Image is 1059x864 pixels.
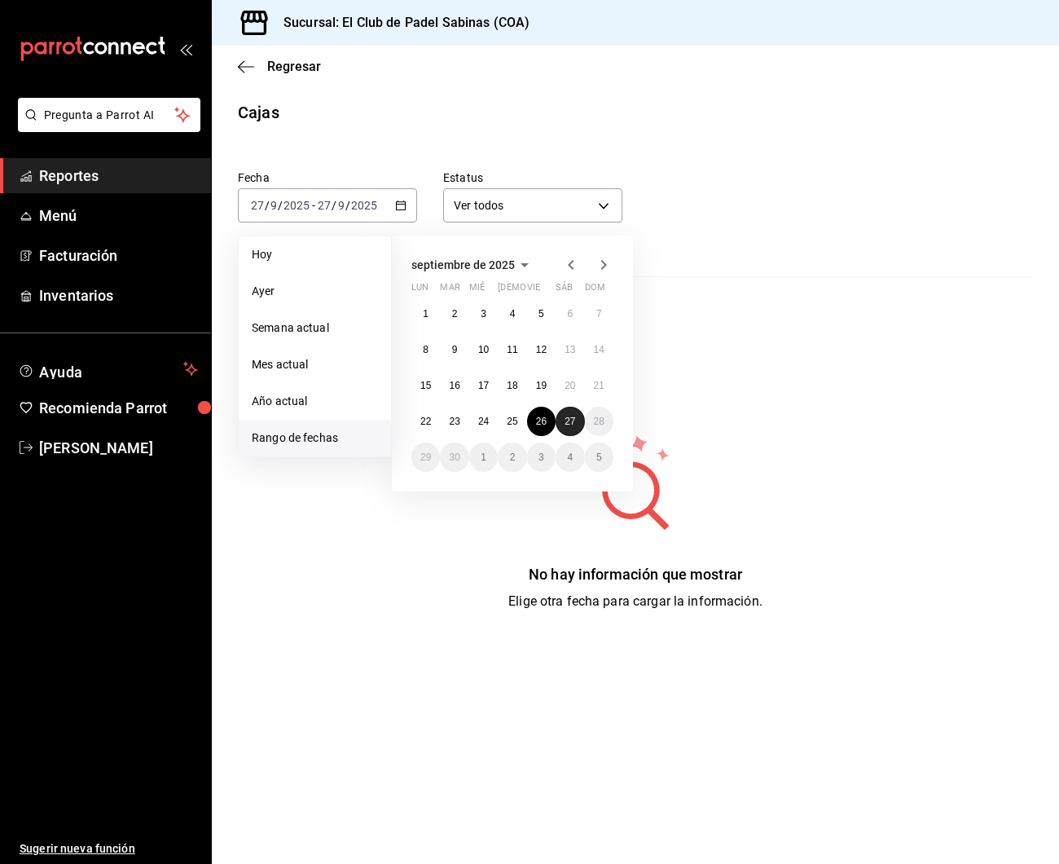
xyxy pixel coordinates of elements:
[527,282,540,299] abbr: viernes
[238,59,321,74] button: Regresar
[39,245,198,267] span: Facturación
[267,59,321,74] span: Regresar
[469,282,485,299] abbr: miércoles
[345,199,350,212] span: /
[469,371,498,400] button: 17 de septiembre de 2025
[250,199,265,212] input: --
[507,416,517,427] abbr: 25 de septiembre de 2025
[536,380,547,391] abbr: 19 de septiembre de 2025
[39,437,198,459] span: [PERSON_NAME]
[20,840,198,857] span: Sugerir nueva función
[420,416,431,427] abbr: 22 de septiembre de 2025
[179,42,192,55] button: open_drawer_menu
[556,282,573,299] abbr: sábado
[411,299,440,328] button: 1 de septiembre de 2025
[527,299,556,328] button: 5 de septiembre de 2025
[585,335,613,364] button: 14 de septiembre de 2025
[508,593,762,609] span: Elige otra fecha para cargar la información.
[332,199,336,212] span: /
[508,563,762,585] div: No hay información que mostrar
[507,344,517,355] abbr: 11 de septiembre de 2025
[498,282,594,299] abbr: jueves
[556,371,584,400] button: 20 de septiembre de 2025
[585,443,613,472] button: 5 de octubre de 2025
[317,199,332,212] input: --
[565,380,575,391] abbr: 20 de septiembre de 2025
[498,371,526,400] button: 18 de septiembre de 2025
[18,98,200,132] button: Pregunta a Parrot AI
[452,344,458,355] abbr: 9 de septiembre de 2025
[252,246,378,263] span: Hoy
[498,443,526,472] button: 2 de octubre de 2025
[252,320,378,337] span: Semana actual
[556,299,584,328] button: 6 de septiembre de 2025
[44,107,175,124] span: Pregunta a Parrot AI
[449,452,459,463] abbr: 30 de septiembre de 2025
[443,172,622,183] label: Estatus
[350,199,378,212] input: ----
[265,199,270,212] span: /
[252,430,378,447] span: Rango de fechas
[411,255,534,275] button: septiembre de 2025
[238,100,279,125] div: Cajas
[498,335,526,364] button: 11 de septiembre de 2025
[252,356,378,373] span: Mes actual
[527,371,556,400] button: 19 de septiembre de 2025
[423,344,428,355] abbr: 8 de septiembre de 2025
[536,344,547,355] abbr: 12 de septiembre de 2025
[39,397,198,419] span: Recomienda Parrot
[440,371,468,400] button: 16 de septiembre de 2025
[527,407,556,436] button: 26 de septiembre de 2025
[594,344,604,355] abbr: 14 de septiembre de 2025
[510,452,516,463] abbr: 2 de octubre de 2025
[270,13,529,33] h3: Sucursal: El Club de Padel Sabinas (COA)
[585,407,613,436] button: 28 de septiembre de 2025
[452,308,458,320] abbr: 2 de septiembre de 2025
[498,407,526,436] button: 25 de septiembre de 2025
[596,452,602,463] abbr: 5 de octubre de 2025
[420,380,431,391] abbr: 15 de septiembre de 2025
[411,335,440,364] button: 8 de septiembre de 2025
[469,443,498,472] button: 1 de octubre de 2025
[270,199,278,212] input: --
[440,407,468,436] button: 23 de septiembre de 2025
[481,308,486,320] abbr: 3 de septiembre de 2025
[556,443,584,472] button: 4 de octubre de 2025
[423,308,428,320] abbr: 1 de septiembre de 2025
[585,299,613,328] button: 7 de septiembre de 2025
[538,452,544,463] abbr: 3 de octubre de 2025
[440,282,459,299] abbr: martes
[585,282,605,299] abbr: domingo
[252,283,378,300] span: Ayer
[283,199,310,212] input: ----
[527,443,556,472] button: 3 de octubre de 2025
[411,282,428,299] abbr: lunes
[556,407,584,436] button: 27 de septiembre de 2025
[567,452,573,463] abbr: 4 de octubre de 2025
[411,258,515,271] span: septiembre de 2025
[538,308,544,320] abbr: 5 de septiembre de 2025
[507,380,517,391] abbr: 18 de septiembre de 2025
[469,407,498,436] button: 24 de septiembre de 2025
[585,371,613,400] button: 21 de septiembre de 2025
[498,299,526,328] button: 4 de septiembre de 2025
[337,199,345,212] input: --
[440,335,468,364] button: 9 de septiembre de 2025
[510,308,516,320] abbr: 4 de septiembre de 2025
[312,199,315,212] span: -
[440,443,468,472] button: 30 de septiembre de 2025
[443,188,622,223] div: Ver todos
[411,443,440,472] button: 29 de septiembre de 2025
[39,359,177,379] span: Ayuda
[469,299,498,328] button: 3 de septiembre de 2025
[449,416,459,427] abbr: 23 de septiembre de 2025
[11,118,200,135] a: Pregunta a Parrot AI
[596,308,602,320] abbr: 7 de septiembre de 2025
[481,452,486,463] abbr: 1 de octubre de 2025
[449,380,459,391] abbr: 16 de septiembre de 2025
[278,199,283,212] span: /
[39,165,198,187] span: Reportes
[252,393,378,410] span: Año actual
[536,416,547,427] abbr: 26 de septiembre de 2025
[478,344,489,355] abbr: 10 de septiembre de 2025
